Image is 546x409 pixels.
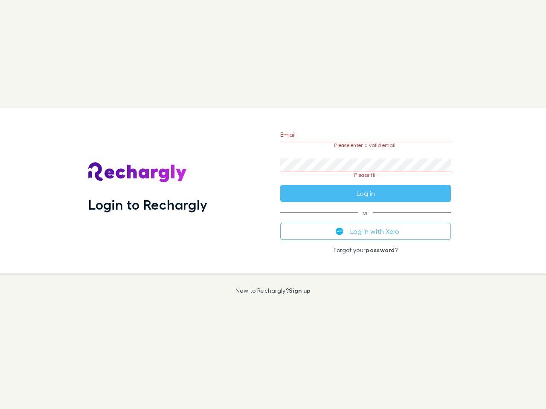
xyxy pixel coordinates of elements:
[280,172,451,178] p: Please fill
[88,196,207,213] h1: Login to Rechargly
[280,212,451,213] span: or
[235,287,311,294] p: New to Rechargly?
[336,228,343,235] img: Xero's logo
[280,223,451,240] button: Log in with Xero
[366,246,395,253] a: password
[88,162,187,183] img: Rechargly's Logo
[280,185,451,202] button: Log in
[280,247,451,253] p: Forgot your ?
[280,142,451,148] p: Please enter a valid email.
[289,287,311,294] a: Sign up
